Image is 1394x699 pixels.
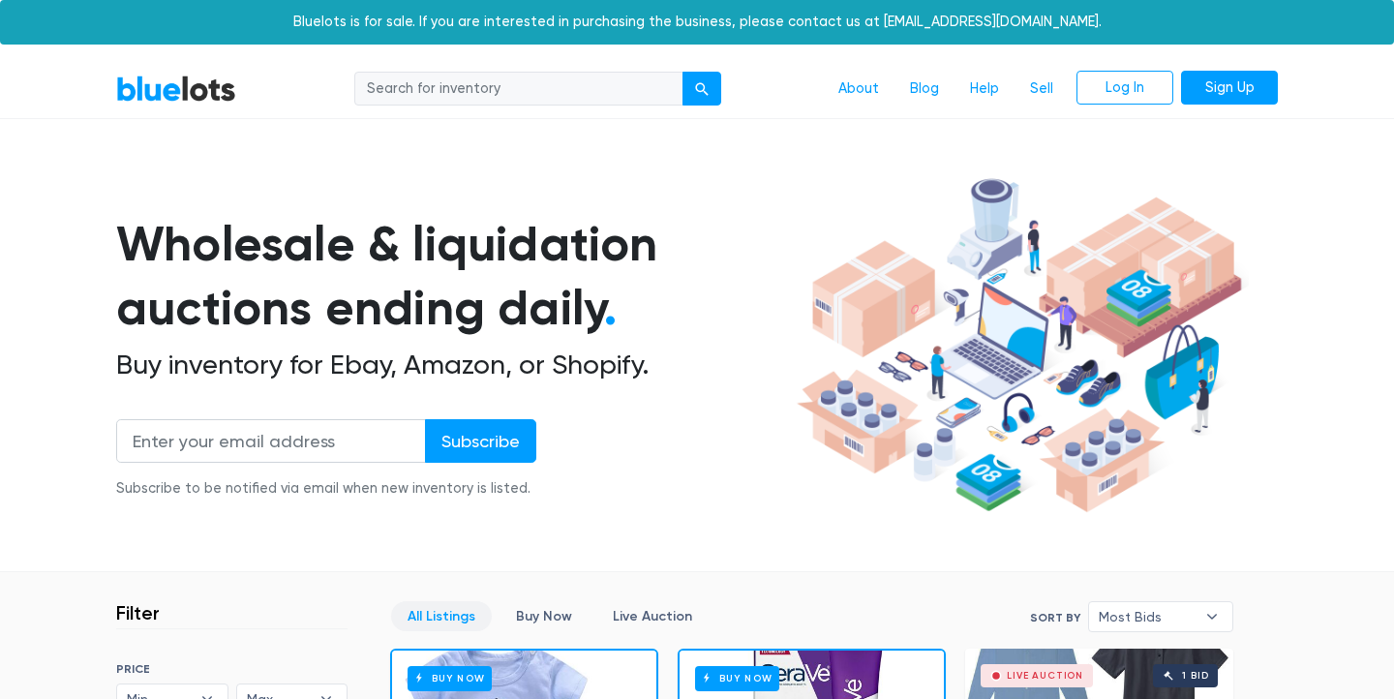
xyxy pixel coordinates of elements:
[116,349,790,381] h2: Buy inventory for Ebay, Amazon, or Shopify.
[425,419,536,463] input: Subscribe
[695,666,779,690] h6: Buy Now
[955,71,1015,107] a: Help
[894,71,955,107] a: Blog
[116,212,790,341] h1: Wholesale & liquidation auctions ending daily
[391,601,492,631] a: All Listings
[1015,71,1069,107] a: Sell
[408,666,492,690] h6: Buy Now
[1182,671,1208,681] div: 1 bid
[1076,71,1173,106] a: Log In
[790,169,1249,522] img: hero-ee84e7d0318cb26816c560f6b4441b76977f77a177738b4e94f68c95b2b83dbb.png
[823,71,894,107] a: About
[1007,671,1083,681] div: Live Auction
[1192,602,1232,631] b: ▾
[354,72,683,106] input: Search for inventory
[604,279,617,337] span: .
[1030,609,1080,626] label: Sort By
[116,601,160,624] h3: Filter
[596,601,709,631] a: Live Auction
[116,419,426,463] input: Enter your email address
[1181,71,1278,106] a: Sign Up
[500,601,589,631] a: Buy Now
[116,478,536,500] div: Subscribe to be notified via email when new inventory is listed.
[116,662,348,676] h6: PRICE
[116,75,236,103] a: BlueLots
[1099,602,1196,631] span: Most Bids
